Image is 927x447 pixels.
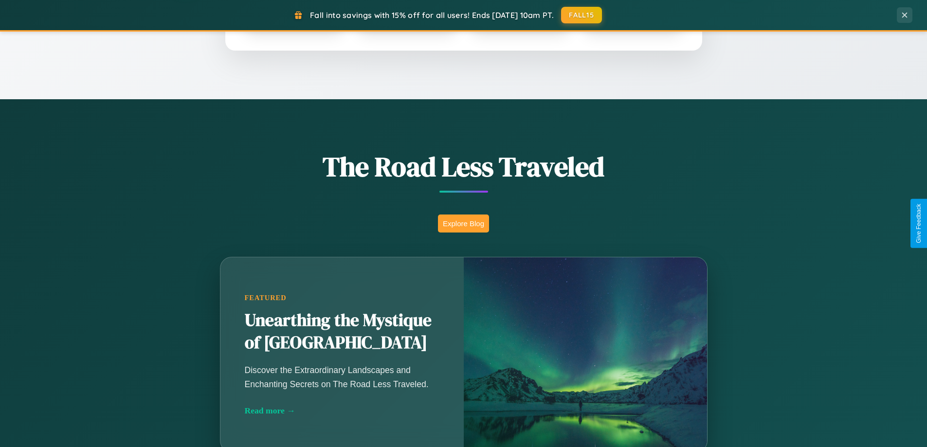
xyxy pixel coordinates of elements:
span: Fall into savings with 15% off for all users! Ends [DATE] 10am PT. [310,10,554,20]
p: Discover the Extraordinary Landscapes and Enchanting Secrets on The Road Less Traveled. [245,363,439,391]
div: Give Feedback [915,204,922,243]
h1: The Road Less Traveled [172,148,756,185]
button: FALL15 [561,7,602,23]
button: Explore Blog [438,215,489,232]
div: Featured [245,294,439,302]
div: Read more → [245,406,439,416]
h2: Unearthing the Mystique of [GEOGRAPHIC_DATA] [245,309,439,354]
